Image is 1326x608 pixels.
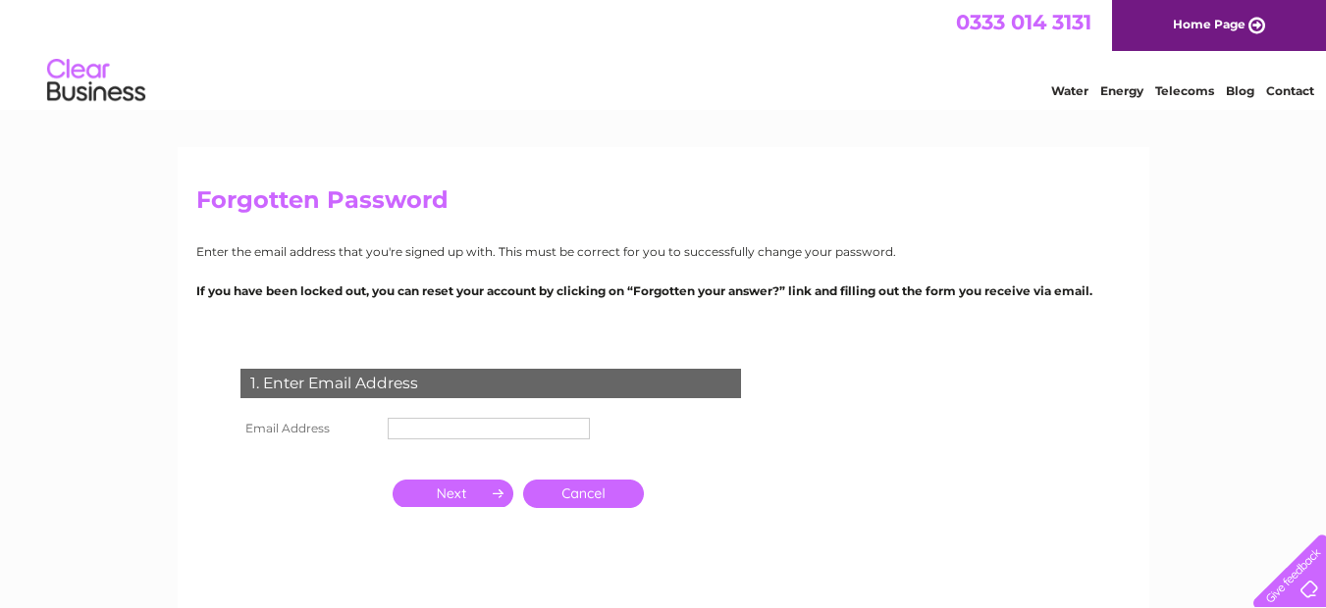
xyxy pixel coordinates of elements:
p: Enter the email address that you're signed up with. This must be correct for you to successfully ... [196,242,1131,261]
a: Water [1051,83,1088,98]
a: Blog [1226,83,1254,98]
a: Energy [1100,83,1143,98]
a: Telecoms [1155,83,1214,98]
a: Contact [1266,83,1314,98]
p: If you have been locked out, you can reset your account by clicking on “Forgotten your answer?” l... [196,281,1131,300]
a: 0333 014 3131 [956,10,1091,34]
th: Email Address [236,413,383,444]
div: 1. Enter Email Address [240,369,741,398]
div: Clear Business is a trading name of Verastar Limited (registered in [GEOGRAPHIC_DATA] No. 3667643... [200,11,1128,95]
a: Cancel [523,480,644,508]
img: logo.png [46,51,146,111]
h2: Forgotten Password [196,186,1131,224]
